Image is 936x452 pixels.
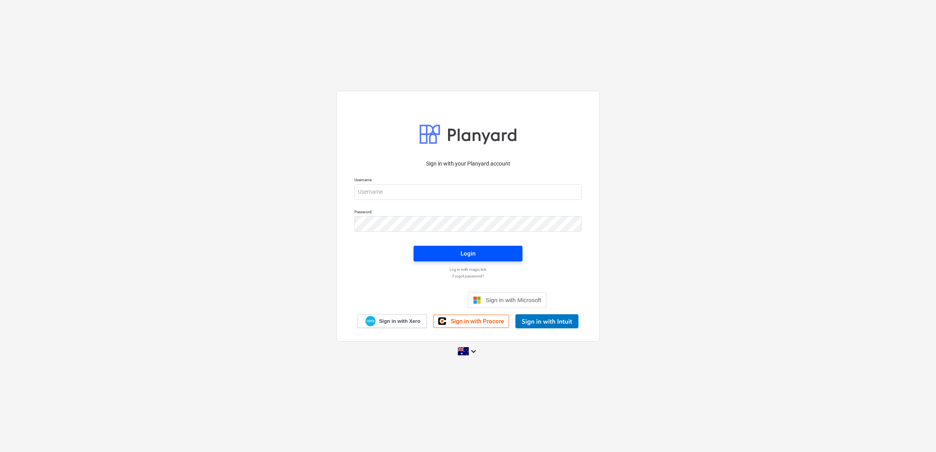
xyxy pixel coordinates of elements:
[358,314,427,328] a: Sign in with Xero
[414,246,522,261] button: Login
[433,315,509,328] a: Sign in with Procore
[351,267,585,272] a: Log in with magic link
[469,347,478,356] i: keyboard_arrow_down
[354,160,582,168] p: Sign in with your Planyard account
[379,318,420,325] span: Sign in with Xero
[354,209,582,216] p: Password
[386,292,466,309] iframe: Sign in with Google Button
[351,274,585,279] a: Forgot password?
[473,296,481,304] img: Microsoft logo
[486,297,541,303] span: Sign in with Microsoft
[365,316,376,326] img: Xero logo
[451,318,504,325] span: Sign in with Procore
[354,177,582,184] p: Username
[461,249,475,259] div: Login
[354,184,582,200] input: Username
